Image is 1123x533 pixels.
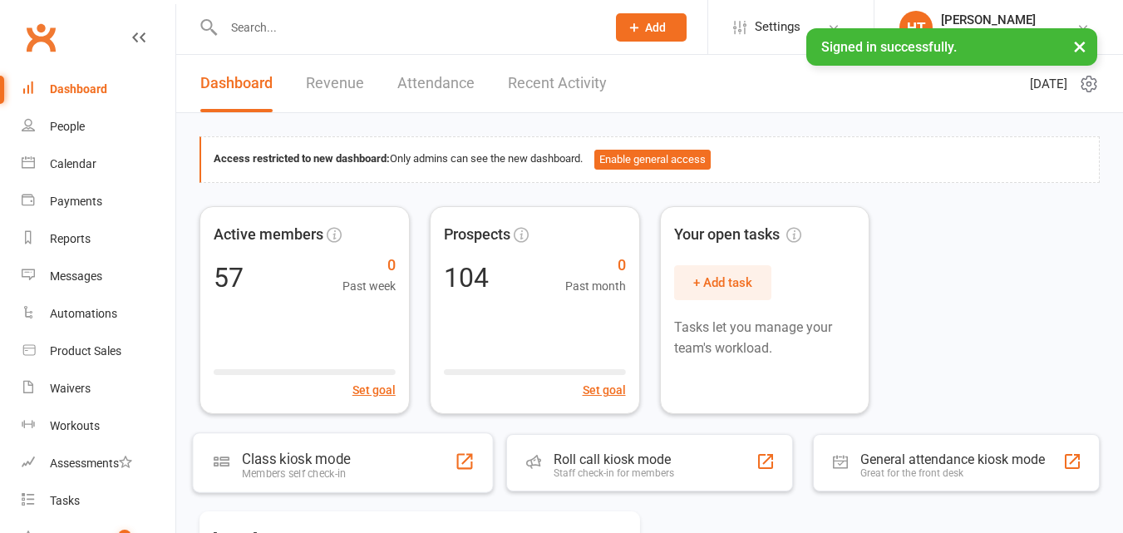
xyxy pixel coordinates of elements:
a: Assessments [22,445,175,482]
span: Settings [755,8,800,46]
span: Past month [565,277,626,295]
span: Active members [214,223,323,247]
span: 0 [565,254,626,278]
button: Add [616,13,687,42]
strong: Access restricted to new dashboard: [214,152,390,165]
div: Payments [50,195,102,208]
button: Set goal [583,381,626,399]
a: Messages [22,258,175,295]
div: Dashboard [50,82,107,96]
span: Signed in successfully. [821,39,957,55]
div: Assessments [50,457,132,470]
div: Members self check-in [242,467,350,480]
a: Tasks [22,482,175,520]
div: Workouts [50,419,100,432]
div: Only admins can see the new dashboard. [214,150,1086,170]
div: HT [899,11,933,44]
div: 104 [444,264,489,291]
a: Attendance [397,55,475,112]
div: Class kiosk mode [242,451,350,467]
button: × [1065,28,1095,64]
div: Roll call kiosk mode [554,452,674,467]
button: Enable general access [594,150,711,170]
span: Prospects [444,223,510,247]
div: Sapiens Fitness [941,27,1036,42]
div: Tasks [50,494,80,507]
a: Reports [22,220,175,258]
a: Payments [22,183,175,220]
div: 57 [214,264,244,291]
div: Messages [50,269,102,283]
div: Automations [50,307,117,320]
div: Product Sales [50,344,121,358]
span: Your open tasks [674,223,801,247]
div: Staff check-in for members [554,467,674,479]
span: Add [645,21,666,34]
div: Great for the front desk [860,467,1045,479]
button: + Add task [674,265,771,300]
span: 0 [342,254,396,278]
div: Waivers [50,382,91,395]
span: Past week [342,277,396,295]
a: Revenue [306,55,364,112]
a: Dashboard [22,71,175,108]
div: Reports [50,232,91,245]
button: Set goal [352,381,396,399]
div: Calendar [50,157,96,170]
a: Calendar [22,146,175,183]
p: Tasks let you manage your team's workload. [674,317,856,359]
div: [PERSON_NAME] [941,12,1036,27]
div: People [50,120,85,133]
input: Search... [219,16,594,39]
a: Waivers [22,370,175,407]
a: Clubworx [20,17,62,58]
a: Product Sales [22,333,175,370]
a: Workouts [22,407,175,445]
span: [DATE] [1030,74,1067,94]
a: Recent Activity [508,55,607,112]
div: General attendance kiosk mode [860,452,1045,467]
a: Dashboard [200,55,273,112]
a: Automations [22,295,175,333]
a: People [22,108,175,146]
